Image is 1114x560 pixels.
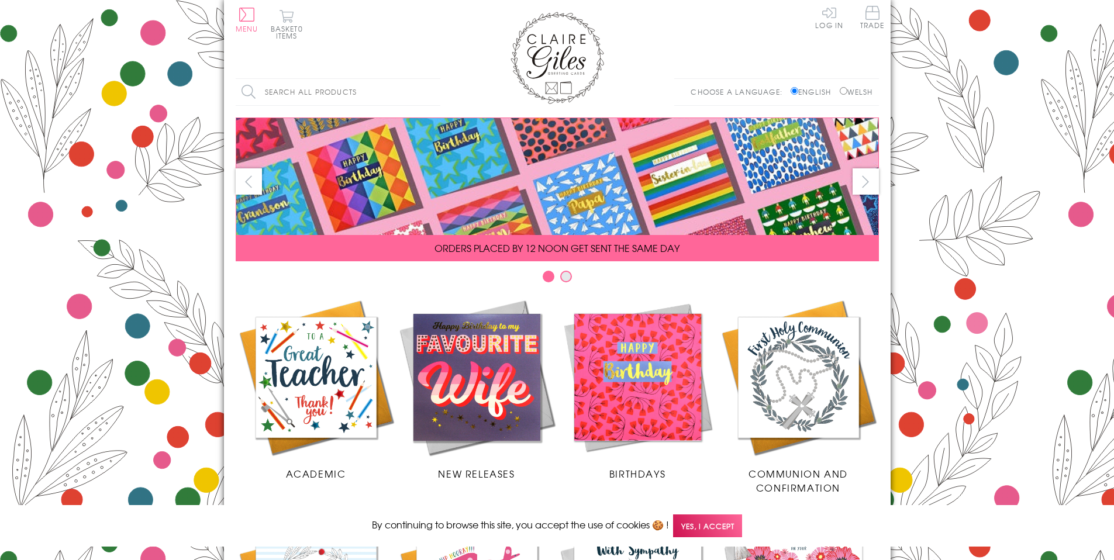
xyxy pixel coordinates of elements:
[236,79,440,105] input: Search all products
[860,6,885,31] a: Trade
[673,514,742,537] span: Yes, I accept
[749,466,848,495] span: Communion and Confirmation
[396,297,557,481] a: New Releases
[438,466,515,481] span: New Releases
[860,6,885,29] span: Trade
[236,270,879,288] div: Carousel Pagination
[815,6,843,29] a: Log In
[791,87,837,97] label: English
[271,9,303,39] button: Basket0 items
[236,168,262,195] button: prev
[691,87,788,97] p: Choose a language:
[236,297,396,481] a: Academic
[286,466,346,481] span: Academic
[543,271,554,282] button: Carousel Page 1 (Current Slide)
[560,271,572,282] button: Carousel Page 2
[276,23,303,41] span: 0 items
[434,241,680,255] span: ORDERS PLACED BY 12 NOON GET SENT THE SAME DAY
[557,297,718,481] a: Birthdays
[840,87,847,95] input: Welsh
[840,87,873,97] label: Welsh
[609,466,665,481] span: Birthdays
[853,168,879,195] button: next
[429,79,440,105] input: Search
[236,8,258,32] button: Menu
[791,87,798,95] input: English
[236,23,258,34] span: Menu
[718,297,879,495] a: Communion and Confirmation
[511,12,604,104] img: Claire Giles Greetings Cards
